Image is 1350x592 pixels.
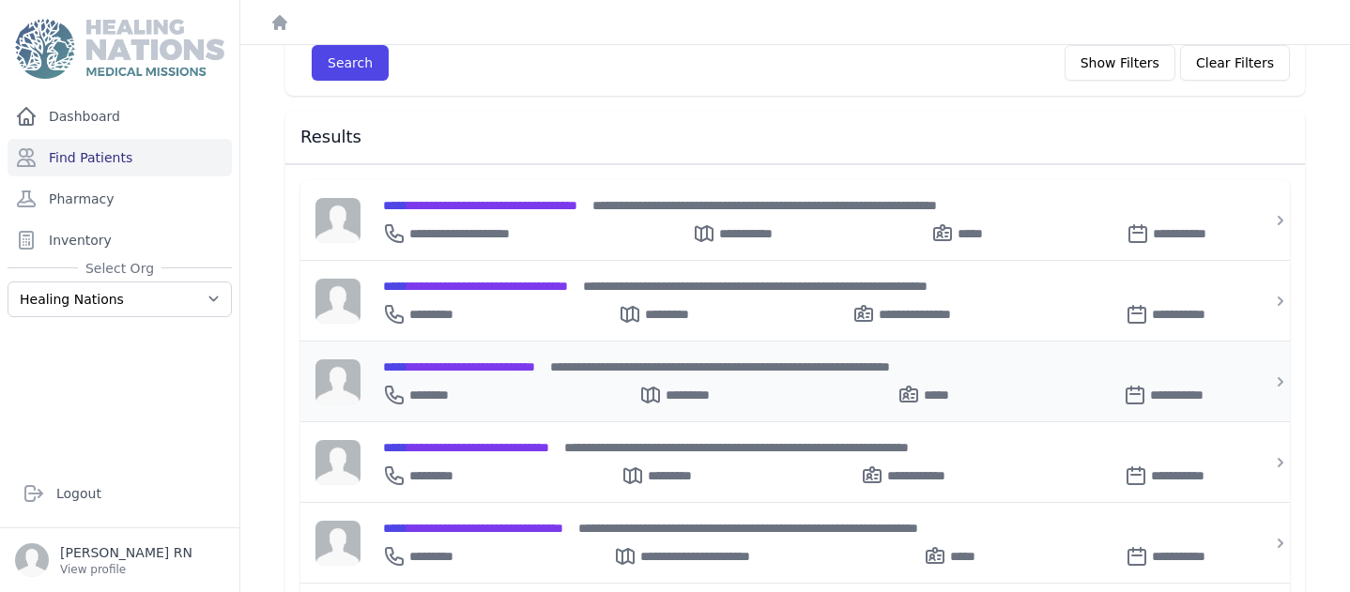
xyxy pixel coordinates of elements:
a: [PERSON_NAME] RN View profile [15,543,224,577]
img: person-242608b1a05df3501eefc295dc1bc67a.jpg [315,440,361,485]
span: Select Org [78,259,161,278]
a: Logout [15,475,224,512]
img: person-242608b1a05df3501eefc295dc1bc67a.jpg [315,521,361,566]
img: person-242608b1a05df3501eefc295dc1bc67a.jpg [315,198,361,243]
button: Show Filters [1065,45,1175,81]
a: Inventory [8,221,232,259]
a: Find Patients [8,139,232,176]
p: [PERSON_NAME] RN [60,543,192,562]
p: View profile [60,562,192,577]
a: Pharmacy [8,180,232,218]
img: person-242608b1a05df3501eefc295dc1bc67a.jpg [315,359,361,404]
img: person-242608b1a05df3501eefc295dc1bc67a.jpg [315,279,361,324]
img: Medical Missions EMR [15,19,223,79]
a: Dashboard [8,98,232,135]
button: Clear Filters [1180,45,1290,81]
h3: Results [300,126,1290,148]
button: Search [312,45,389,81]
